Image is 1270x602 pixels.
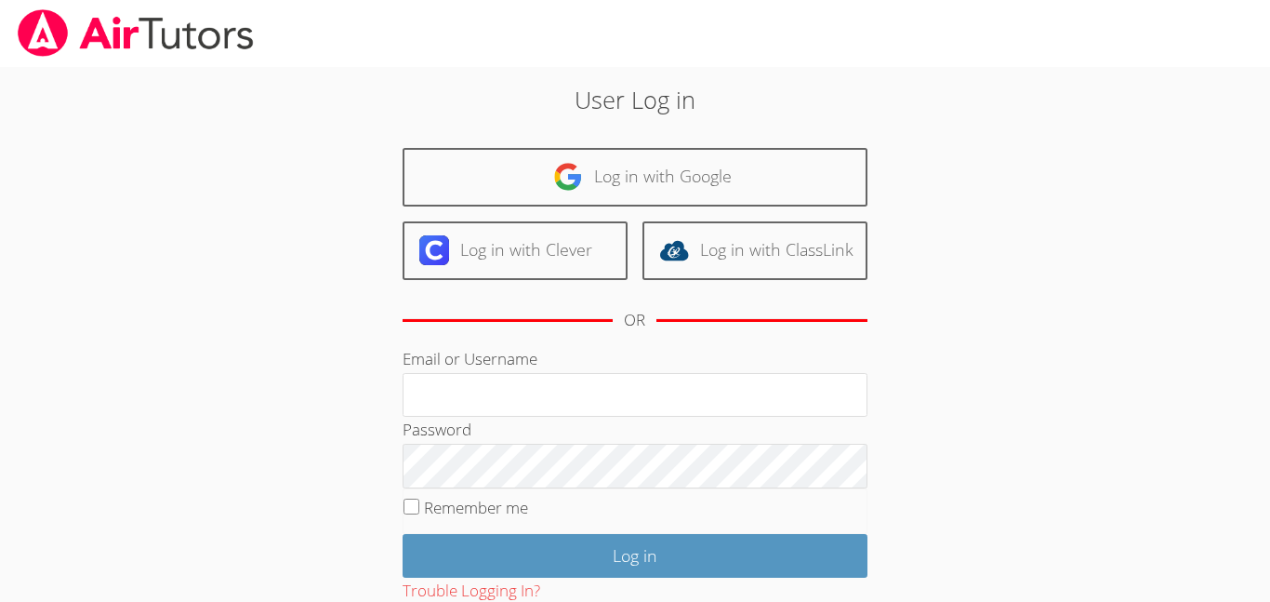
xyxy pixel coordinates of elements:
img: google-logo-50288ca7cdecda66e5e0955fdab243c47b7ad437acaf1139b6f446037453330a.svg [553,162,583,192]
label: Email or Username [403,348,537,369]
input: Log in [403,534,867,578]
div: OR [624,307,645,334]
h2: User Log in [292,82,978,117]
a: Log in with Google [403,148,867,207]
a: Log in with Clever [403,221,628,280]
img: classlink-logo-d6bb404cc1216ec64c9a2012d9dc4662098be43eaf13dc465df04b49fa7ab582.svg [659,235,689,265]
img: airtutors_banner-c4298cdbf04f3fff15de1276eac7730deb9818008684d7c2e4769d2f7ddbe033.png [16,9,256,57]
label: Remember me [424,497,528,518]
img: clever-logo-6eab21bc6e7a338710f1a6ff85c0baf02591cd810cc4098c63d3a4b26e2feb20.svg [419,235,449,265]
a: Log in with ClassLink [642,221,867,280]
label: Password [403,419,471,440]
